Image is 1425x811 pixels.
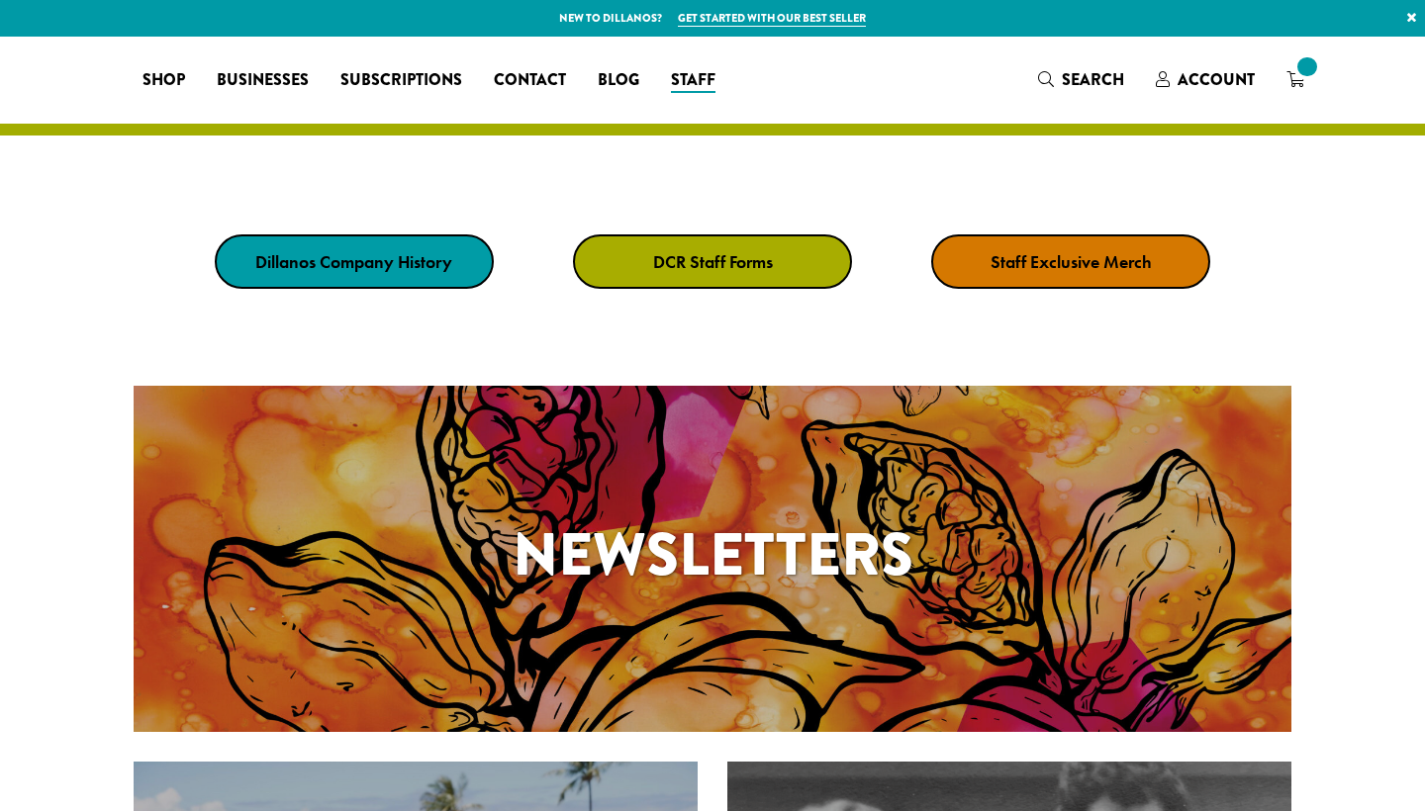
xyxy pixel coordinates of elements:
span: Businesses [217,68,309,93]
span: Blog [598,68,639,93]
strong: Dillanos Company History [255,250,452,273]
span: Contact [494,68,566,93]
a: Dillanos Company History [215,234,494,289]
a: Get started with our best seller [678,10,866,27]
h1: Newsletters [134,510,1291,599]
span: Shop [142,68,185,93]
a: Staff [655,64,731,96]
a: Staff Exclusive Merch [931,234,1210,289]
span: Subscriptions [340,68,462,93]
strong: DCR Staff Forms [653,250,773,273]
strong: Staff Exclusive Merch [991,250,1152,273]
a: Shop [127,64,201,96]
span: Account [1178,68,1255,91]
span: Staff [671,68,715,93]
span: Search [1062,68,1124,91]
a: Newsletters [134,386,1291,732]
a: Search [1022,63,1140,96]
a: DCR Staff Forms [573,234,852,289]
